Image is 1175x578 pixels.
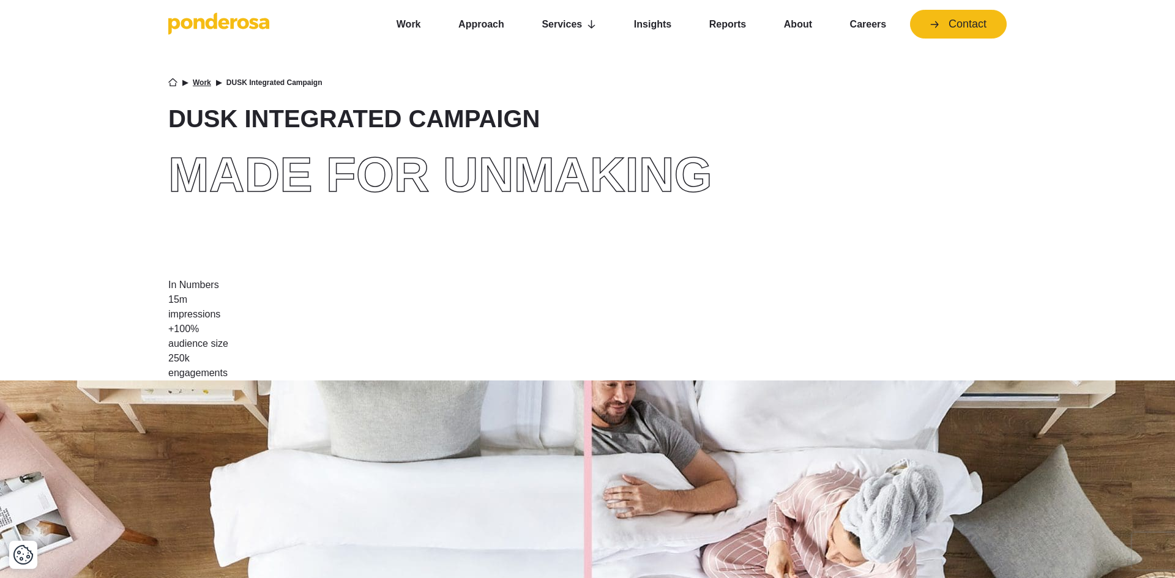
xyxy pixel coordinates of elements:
[168,351,1007,366] div: 250k
[168,366,1007,380] div: engagements
[182,79,188,86] li: ▶︎
[168,292,1007,307] div: 15m
[168,278,1007,292] div: In Numbers
[168,336,1007,351] div: audience size
[620,12,685,37] a: Insights
[695,12,760,37] a: Reports
[193,79,211,86] a: Work
[910,10,1007,39] a: Contact
[444,12,518,37] a: Approach
[168,307,1007,322] div: impressions
[528,12,610,37] a: Services
[382,12,435,37] a: Work
[168,322,1007,336] div: +100%
[168,106,1007,131] h1: DUSK Integrated Campaign
[836,12,900,37] a: Careers
[168,78,177,87] a: Home
[168,150,1007,199] div: Made for unmaking
[226,79,323,86] li: DUSK Integrated Campaign
[13,544,34,565] img: Revisit consent button
[216,79,222,86] li: ▶︎
[770,12,826,37] a: About
[13,544,34,565] button: Cookie Settings
[168,12,364,37] a: Go to homepage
